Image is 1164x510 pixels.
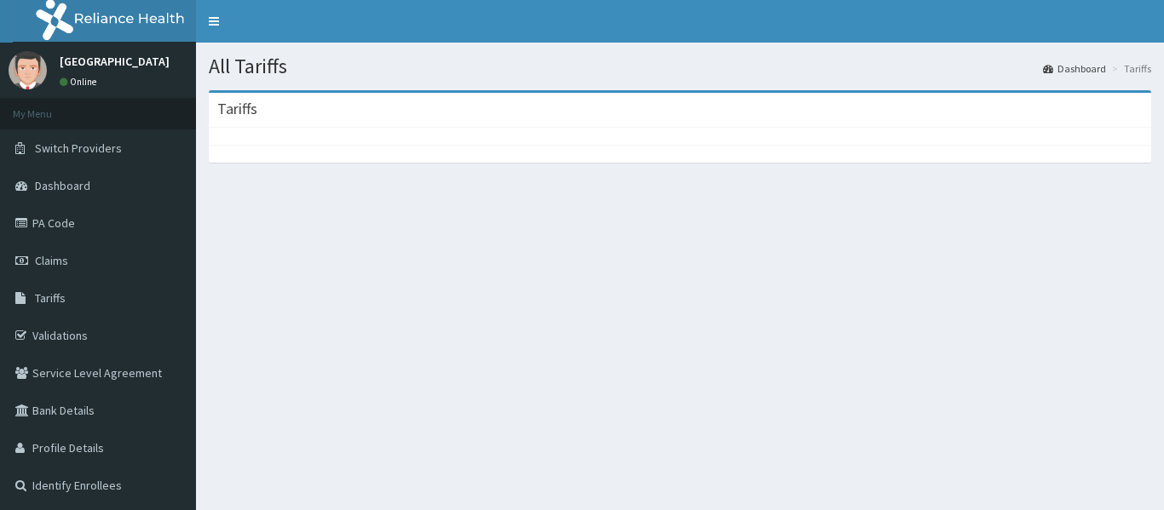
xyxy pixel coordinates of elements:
[9,51,47,89] img: User Image
[35,290,66,306] span: Tariffs
[35,140,122,156] span: Switch Providers
[60,55,170,67] p: [GEOGRAPHIC_DATA]
[1108,61,1151,76] li: Tariffs
[35,178,90,193] span: Dashboard
[35,253,68,268] span: Claims
[209,55,1151,77] h1: All Tariffs
[1043,61,1106,76] a: Dashboard
[217,101,257,117] h3: Tariffs
[60,76,101,88] a: Online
